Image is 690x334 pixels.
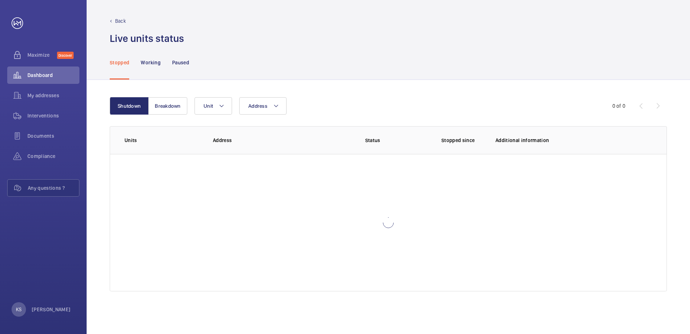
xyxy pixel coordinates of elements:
p: Working [141,59,160,66]
span: Unit [204,103,213,109]
button: Breakdown [148,97,187,115]
p: Back [115,17,126,25]
p: Address [213,137,315,144]
span: Documents [27,132,79,140]
button: Shutdown [110,97,149,115]
p: Stopped [110,59,129,66]
span: Address [248,103,267,109]
p: [PERSON_NAME] [32,306,71,313]
p: Stopped since [441,137,484,144]
p: Paused [172,59,189,66]
p: Status [320,137,424,144]
p: KS [16,306,22,313]
span: Maximize [27,51,57,59]
span: Dashboard [27,72,79,79]
span: Discover [57,52,74,59]
p: Units [125,137,201,144]
div: 0 of 0 [612,102,625,110]
span: Any questions ? [28,184,79,192]
button: Address [239,97,287,115]
button: Unit [195,97,232,115]
span: Interventions [27,112,79,119]
p: Additional information [495,137,652,144]
span: My addresses [27,92,79,99]
h1: Live units status [110,32,184,45]
span: Compliance [27,153,79,160]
